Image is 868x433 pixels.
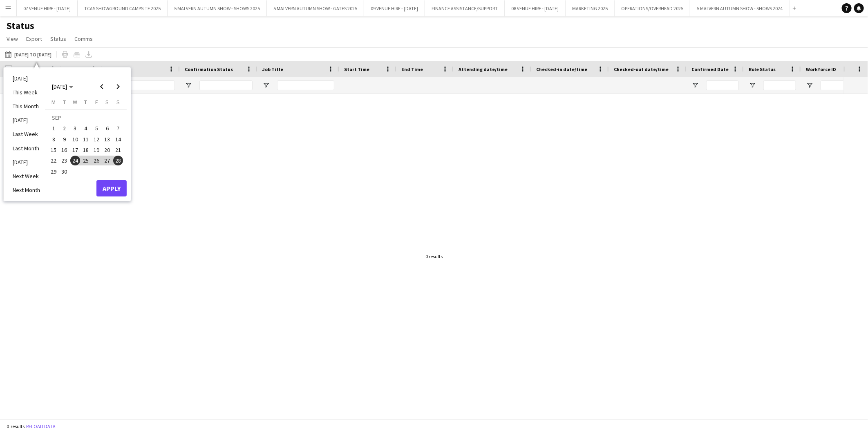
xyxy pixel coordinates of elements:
button: MARKETING 2025 [566,0,615,16]
button: 5 MALVERN AUTUMN SHOW - SHOWS 2024 [690,0,790,16]
a: Export [23,33,45,44]
button: 26-09-2025 [91,155,102,166]
button: 08 VENUE HIRE - [DATE] [505,0,566,16]
span: 19 [92,145,101,155]
span: Role Status [749,66,776,72]
button: TCAS SHOWGROUND CAMPSITE 2025 [78,0,168,16]
span: Workforce ID [806,66,836,72]
span: 18 [81,145,91,155]
li: Last Month [8,141,45,155]
button: Next month [110,78,126,95]
a: View [3,33,21,44]
button: 02-09-2025 [59,123,69,134]
span: 17 [70,145,80,155]
span: 20 [103,145,112,155]
button: 17-09-2025 [70,145,81,155]
li: Next Month [8,183,45,197]
span: 12 [92,134,101,144]
span: 10 [70,134,80,144]
td: SEP [48,112,123,123]
button: 13-09-2025 [102,134,112,145]
span: 13 [103,134,112,144]
button: 22-09-2025 [48,155,59,166]
button: 5 MALVERN AUTUMN SHOW - GATES 2025 [267,0,364,16]
button: 01-09-2025 [48,123,59,134]
span: 5 [92,124,101,134]
span: 8 [49,134,58,144]
input: Role Status Filter Input [763,80,796,90]
a: Comms [71,33,96,44]
button: [DATE] to [DATE] [3,49,53,59]
button: 09-09-2025 [59,134,69,145]
button: 12-09-2025 [91,134,102,145]
span: 4 [81,124,91,134]
span: [DATE] [52,83,67,90]
button: 10-09-2025 [70,134,81,145]
li: Last Week [8,127,45,141]
span: Checked-in date/time [536,66,587,72]
span: View [7,35,18,42]
span: 7 [113,124,123,134]
span: 9 [60,134,69,144]
span: 25 [81,156,91,165]
button: OPERATIONS/OVERHEAD 2025 [615,0,690,16]
span: Comms [74,35,93,42]
button: 07 VENUE HIRE - [DATE] [17,0,78,16]
button: 18-09-2025 [81,145,91,155]
span: 16 [60,145,69,155]
button: 21-09-2025 [113,145,123,155]
button: 28-09-2025 [113,155,123,166]
span: 2 [60,124,69,134]
span: Export [26,35,42,42]
button: 30-09-2025 [59,166,69,176]
button: 07-09-2025 [113,123,123,134]
span: 29 [49,167,58,176]
button: 23-09-2025 [59,155,69,166]
span: T [63,98,66,106]
span: Photo [66,66,80,72]
span: S [106,98,109,106]
span: Confirmed Date [691,66,729,72]
input: Workforce ID Filter Input [821,80,853,90]
li: Next Week [8,169,45,183]
button: 15-09-2025 [48,145,59,155]
button: FINANCE ASSISTANCE/SUPPORT [425,0,505,16]
span: 28 [113,156,123,165]
input: Name Filter Input [122,80,175,90]
span: Name [107,66,120,72]
a: Status [47,33,69,44]
span: 26 [92,156,101,165]
button: 16-09-2025 [59,145,69,155]
button: 06-09-2025 [102,123,112,134]
button: 5 MALVERN AUTUMN SHOW - SHOWS 2025 [168,0,267,16]
span: M [51,98,56,106]
li: [DATE] [8,113,45,127]
button: 11-09-2025 [81,134,91,145]
span: 30 [60,167,69,176]
button: Open Filter Menu [806,82,813,89]
button: Previous month [94,78,110,95]
button: 14-09-2025 [113,134,123,145]
button: 29-09-2025 [48,166,59,176]
span: Start Time [344,66,369,72]
span: 27 [103,156,112,165]
span: S [116,98,120,106]
input: Confirmed Date Filter Input [706,80,739,90]
span: F [95,98,98,106]
span: 24 [70,156,80,165]
button: 09 VENUE HIRE - [DATE] [364,0,425,16]
button: 24-09-2025 [70,155,81,166]
span: 22 [49,156,58,165]
button: Reload data [25,422,57,431]
button: 04-09-2025 [81,123,91,134]
input: Job Title Filter Input [277,80,334,90]
input: Column with Header Selection [5,65,12,73]
li: [DATE] [8,71,45,85]
button: Open Filter Menu [185,82,192,89]
button: Open Filter Menu [262,82,270,89]
button: Choose month and year [49,79,76,94]
span: 11 [81,134,91,144]
span: W [73,98,77,106]
button: Open Filter Menu [749,82,756,89]
li: This Week [8,85,45,99]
